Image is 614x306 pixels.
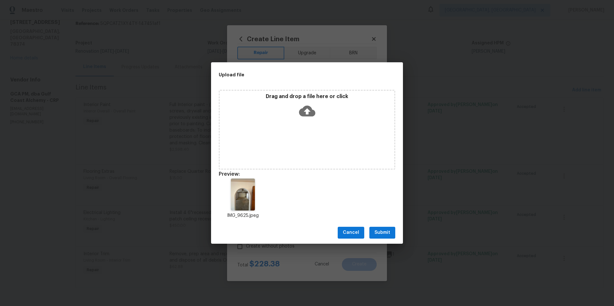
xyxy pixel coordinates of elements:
p: IMG_9625.jpeg [219,212,267,219]
p: Drag and drop a file here or click [220,93,394,100]
span: Cancel [343,229,359,237]
button: Cancel [338,227,364,239]
span: Submit [374,229,390,237]
img: Z [231,179,255,210]
h2: Upload file [219,71,366,78]
button: Submit [369,227,395,239]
